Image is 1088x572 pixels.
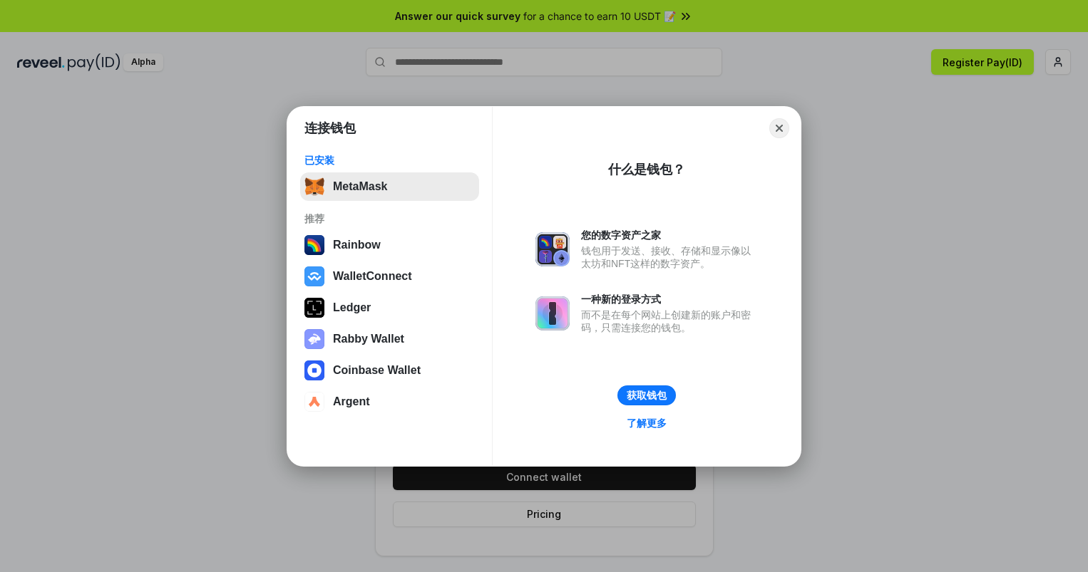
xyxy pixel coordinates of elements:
div: Rainbow [333,239,381,251]
button: Rabby Wallet [300,325,479,353]
div: 一种新的登录方式 [581,293,758,306]
img: svg+xml,%3Csvg%20xmlns%3D%22http%3A%2F%2Fwww.w3.org%2F2000%2Fsvg%22%20fill%3D%22none%22%20viewBox... [535,232,570,266]
button: WalletConnect [300,262,479,291]
button: Rainbow [300,231,479,259]
button: Coinbase Wallet [300,356,479,385]
button: 获取钱包 [617,385,676,405]
button: Ledger [300,293,479,322]
h1: 连接钱包 [304,120,356,137]
a: 了解更多 [618,414,675,432]
div: 了解更多 [627,417,667,430]
img: svg+xml,%3Csvg%20fill%3D%22none%22%20height%3D%2233%22%20viewBox%3D%220%200%2035%2033%22%20width%... [304,177,324,197]
img: svg+xml,%3Csvg%20width%3D%2228%22%20height%3D%2228%22%20viewBox%3D%220%200%2028%2028%22%20fill%3D... [304,266,324,286]
div: 推荐 [304,212,475,225]
img: svg+xml,%3Csvg%20xmlns%3D%22http%3A%2F%2Fwww.w3.org%2F2000%2Fsvg%22%20fill%3D%22none%22%20viewBox... [535,296,570,331]
img: svg+xml,%3Csvg%20width%3D%2228%22%20height%3D%2228%22%20viewBox%3D%220%200%2028%2028%22%20fill%3D... [304,360,324,380]
button: Close [769,118,789,138]
button: Argent [300,388,479,416]
img: svg+xml,%3Csvg%20xmlns%3D%22http%3A%2F%2Fwww.w3.org%2F2000%2Fsvg%22%20fill%3D%22none%22%20viewBox... [304,329,324,349]
div: MetaMask [333,180,387,193]
div: Rabby Wallet [333,333,404,345]
img: svg+xml,%3Csvg%20width%3D%2228%22%20height%3D%2228%22%20viewBox%3D%220%200%2028%2028%22%20fill%3D... [304,392,324,412]
div: Coinbase Wallet [333,364,421,377]
img: svg+xml,%3Csvg%20xmlns%3D%22http%3A%2F%2Fwww.w3.org%2F2000%2Fsvg%22%20width%3D%2228%22%20height%3... [304,298,324,318]
div: Argent [333,395,370,408]
div: 已安装 [304,154,475,167]
div: WalletConnect [333,270,412,283]
div: 而不是在每个网站上创建新的账户和密码，只需连接您的钱包。 [581,308,758,334]
div: Ledger [333,301,371,314]
button: MetaMask [300,172,479,201]
img: svg+xml,%3Csvg%20width%3D%22120%22%20height%3D%22120%22%20viewBox%3D%220%200%20120%20120%22%20fil... [304,235,324,255]
div: 钱包用于发送、接收、存储和显示像以太坊和NFT这样的数字资产。 [581,244,758,270]
div: 您的数字资产之家 [581,229,758,241]
div: 什么是钱包？ [608,161,685,178]
div: 获取钱包 [627,389,667,402]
